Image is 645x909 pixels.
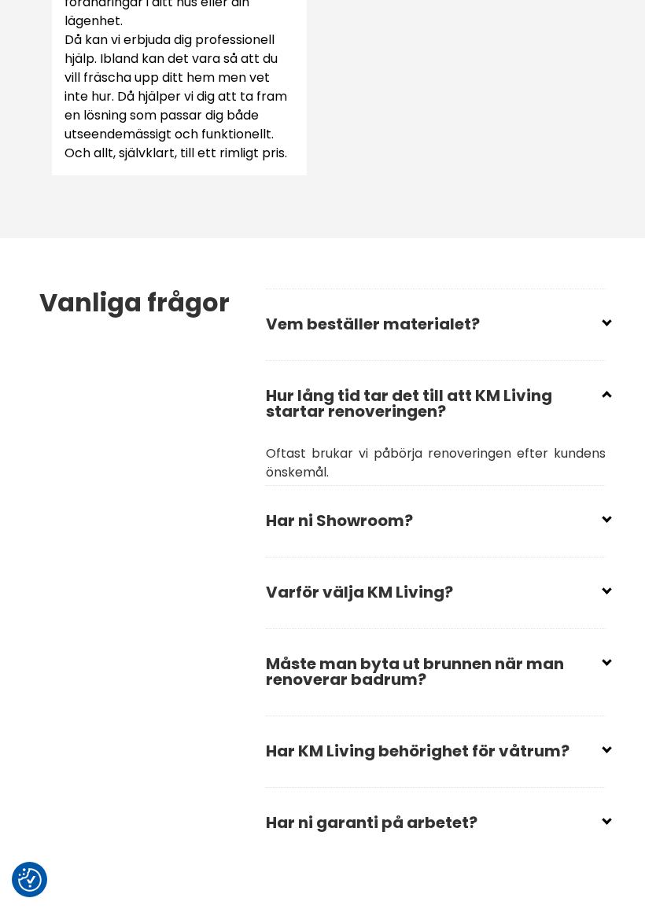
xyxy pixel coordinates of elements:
h2: Vem beställer materialet? [266,304,606,357]
h2: Har ni Showroom? [266,500,606,554]
button: Samtyckesinställningar [18,868,42,892]
h2: Hur lång tid tar det till att KM Living startar renoveringen? [266,375,606,444]
h2: Har KM Living behörighet för våtrum? [266,731,606,784]
div: Vanliga frågor [39,289,266,859]
img: Revisit consent button [18,868,42,892]
h2: Varför välja KM Living? [266,572,606,625]
p: Oftast brukar vi påbörja renoveringen efter kundens önskemål. [266,444,606,482]
h2: Måste man byta ut brunnen när man renoverar badrum? [266,643,606,712]
h2: Har ni garanti på arbetet? [266,802,606,856]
